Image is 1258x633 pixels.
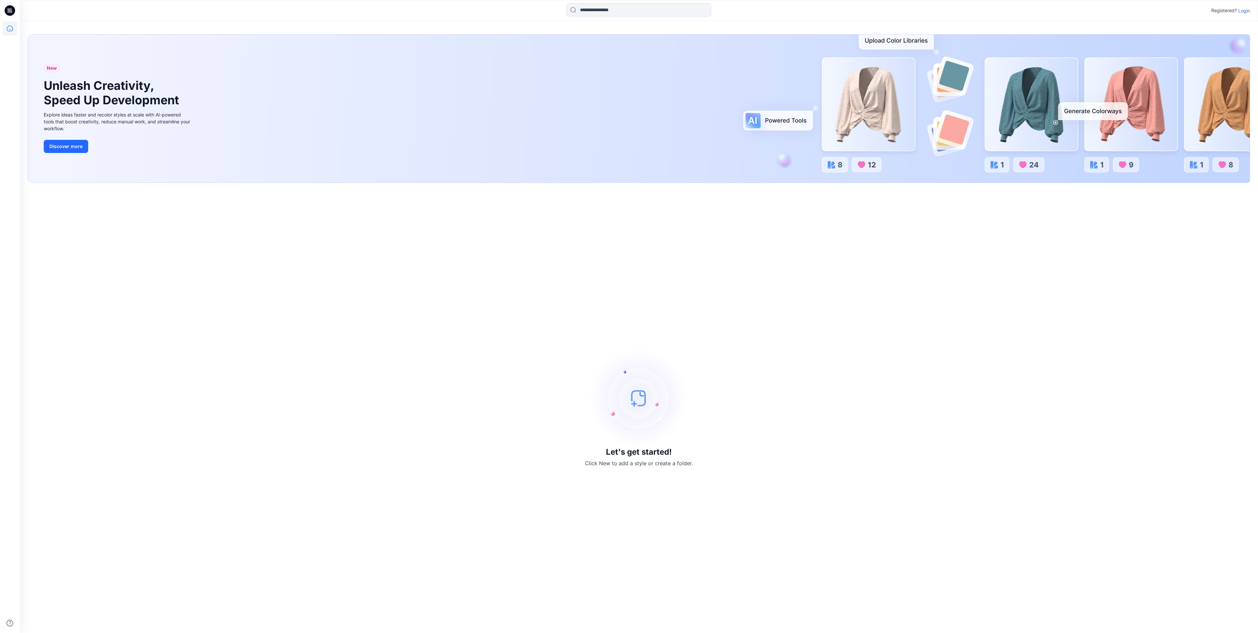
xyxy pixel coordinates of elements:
button: Discover more [44,140,88,153]
p: Login [1238,7,1250,14]
h3: Let's get started! [606,447,672,457]
p: Registered? [1211,7,1237,14]
p: Click New to add a style or create a folder. [585,459,693,467]
div: Explore ideas faster and recolor styles at scale with AI-powered tools that boost creativity, red... [44,111,192,132]
img: empty-state-image.svg [590,349,688,447]
h1: Unleash Creativity, Speed Up Development [44,79,182,107]
span: New [47,64,57,72]
a: Discover more [44,140,192,153]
